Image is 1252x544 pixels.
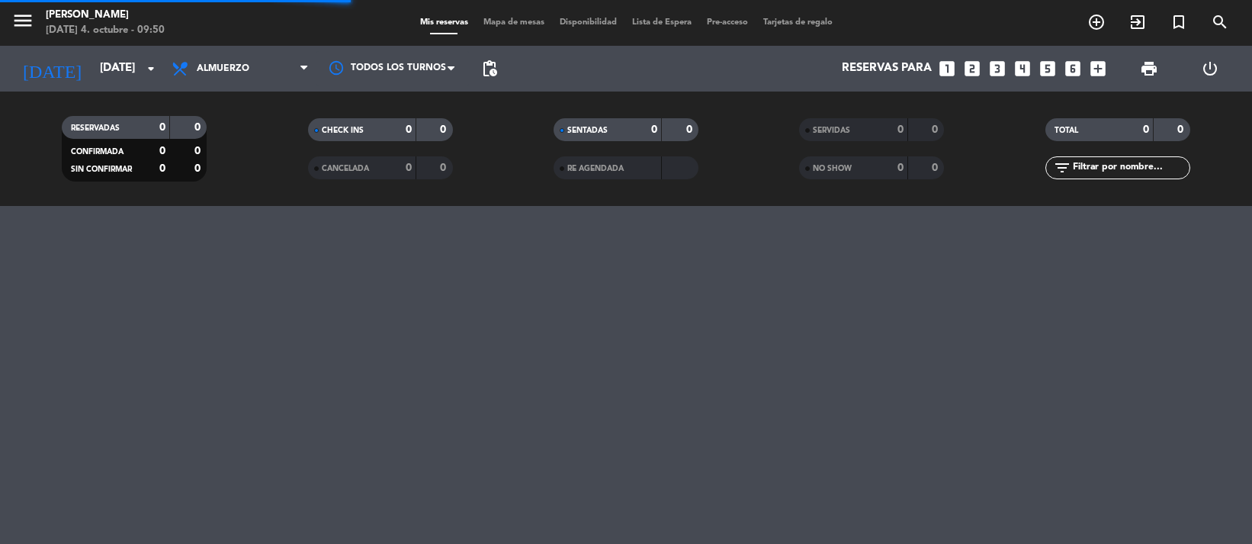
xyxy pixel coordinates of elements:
[11,9,34,32] i: menu
[413,18,476,27] span: Mis reservas
[897,163,904,173] strong: 0
[1177,124,1186,135] strong: 0
[1140,60,1158,78] span: print
[567,165,624,172] span: RE AGENDADA
[756,18,840,27] span: Tarjetas de regalo
[197,63,249,74] span: Almuerzo
[46,23,165,38] div: [DATE] 4. octubre - 09:50
[897,124,904,135] strong: 0
[440,163,449,173] strong: 0
[937,59,957,79] i: looks_one
[932,124,941,135] strong: 0
[71,124,120,132] span: RESERVADAS
[1053,159,1071,177] i: filter_list
[322,165,369,172] span: CANCELADA
[932,163,941,173] strong: 0
[813,127,850,134] span: SERVIDAS
[194,122,204,133] strong: 0
[1143,124,1149,135] strong: 0
[1013,59,1032,79] i: looks_4
[987,59,1007,79] i: looks_3
[686,124,695,135] strong: 0
[962,59,982,79] i: looks_two
[159,146,165,156] strong: 0
[1128,13,1147,31] i: exit_to_app
[322,127,364,134] span: CHECK INS
[476,18,552,27] span: Mapa de mesas
[71,148,124,156] span: CONFIRMADA
[1170,13,1188,31] i: turned_in_not
[194,146,204,156] strong: 0
[480,60,499,78] span: pending_actions
[1211,13,1229,31] i: search
[552,18,624,27] span: Disponibilidad
[159,122,165,133] strong: 0
[194,163,204,174] strong: 0
[1038,59,1058,79] i: looks_5
[440,124,449,135] strong: 0
[142,60,160,78] i: arrow_drop_down
[1201,60,1219,78] i: power_settings_new
[406,124,412,135] strong: 0
[406,163,412,173] strong: 0
[159,163,165,174] strong: 0
[71,166,132,173] span: SIN CONFIRMAR
[699,18,756,27] span: Pre-acceso
[1088,59,1108,79] i: add_box
[11,9,34,37] button: menu
[1063,59,1083,79] i: looks_6
[651,124,657,135] strong: 0
[1071,159,1189,176] input: Filtrar por nombre...
[1087,13,1106,31] i: add_circle_outline
[1055,127,1078,134] span: TOTAL
[813,165,852,172] span: NO SHOW
[567,127,608,134] span: SENTADAS
[1180,46,1241,92] div: LOG OUT
[842,62,932,76] span: Reservas para
[624,18,699,27] span: Lista de Espera
[11,52,92,85] i: [DATE]
[46,8,165,23] div: [PERSON_NAME]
